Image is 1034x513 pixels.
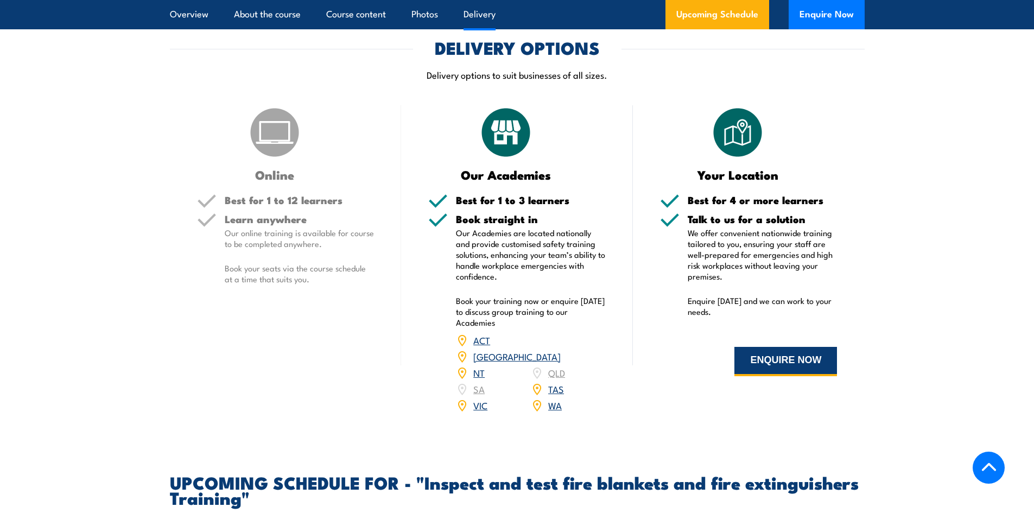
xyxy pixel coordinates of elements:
h2: UPCOMING SCHEDULE FOR - "Inspect and test fire blankets and fire extinguishers Training" [170,474,865,505]
p: Delivery options to suit businesses of all sizes. [170,68,865,81]
p: Our Academies are located nationally and provide customised safety training solutions, enhancing ... [456,227,606,282]
p: Enquire [DATE] and we can work to your needs. [688,295,838,317]
a: NT [473,366,485,379]
p: Book your seats via the course schedule at a time that suits you. [225,263,375,284]
a: WA [548,398,562,411]
button: ENQUIRE NOW [734,347,837,376]
h3: Our Academies [428,168,584,181]
h5: Best for 4 or more learners [688,195,838,205]
a: [GEOGRAPHIC_DATA] [473,350,561,363]
a: TAS [548,382,564,395]
h5: Book straight in [456,214,606,224]
h3: Your Location [660,168,816,181]
h2: DELIVERY OPTIONS [435,40,600,55]
a: ACT [473,333,490,346]
p: Our online training is available for course to be completed anywhere. [225,227,375,249]
h5: Best for 1 to 3 learners [456,195,606,205]
h5: Best for 1 to 12 learners [225,195,375,205]
p: Book your training now or enquire [DATE] to discuss group training to our Academies [456,295,606,328]
h3: Online [197,168,353,181]
h5: Talk to us for a solution [688,214,838,224]
p: We offer convenient nationwide training tailored to you, ensuring your staff are well-prepared fo... [688,227,838,282]
h5: Learn anywhere [225,214,375,224]
a: VIC [473,398,487,411]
